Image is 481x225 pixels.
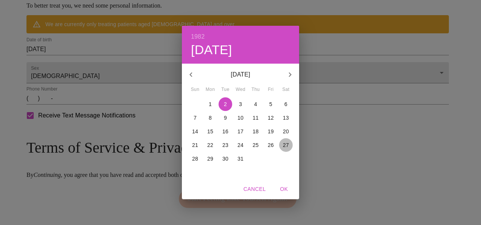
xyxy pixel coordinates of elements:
button: 5 [264,97,278,111]
p: 15 [207,128,213,135]
p: 7 [194,114,197,122]
button: 17 [234,125,247,138]
button: 26 [264,138,278,152]
button: 30 [219,152,232,166]
p: 5 [269,100,272,108]
button: 24 [234,138,247,152]
button: 11 [249,111,262,125]
button: 1 [203,97,217,111]
p: 24 [237,141,244,149]
span: Fri [264,86,278,94]
p: 2 [224,100,227,108]
p: 22 [207,141,213,149]
button: 4 [249,97,262,111]
span: Sat [279,86,293,94]
p: 26 [268,141,274,149]
span: Mon [203,86,217,94]
p: 6 [284,100,287,108]
button: OK [272,182,296,196]
p: 8 [209,114,212,122]
p: 20 [283,128,289,135]
button: 19 [264,125,278,138]
p: 19 [268,128,274,135]
button: 3 [234,97,247,111]
p: 10 [237,114,244,122]
p: 30 [222,155,228,162]
p: 31 [237,155,244,162]
button: 10 [234,111,247,125]
p: 3 [239,100,242,108]
p: 17 [237,128,244,135]
span: OK [275,184,293,194]
button: 31 [234,152,247,166]
button: 13 [279,111,293,125]
p: [DATE] [200,70,281,79]
p: 1 [209,100,212,108]
button: 25 [249,138,262,152]
p: 27 [283,141,289,149]
button: 14 [188,125,202,138]
p: 16 [222,128,228,135]
button: 18 [249,125,262,138]
p: 21 [192,141,198,149]
button: 9 [219,111,232,125]
button: 23 [219,138,232,152]
span: Sun [188,86,202,94]
button: [DATE] [191,42,232,58]
span: Thu [249,86,262,94]
button: 8 [203,111,217,125]
p: 11 [253,114,259,122]
button: 20 [279,125,293,138]
button: 1982 [191,31,205,42]
button: Cancel [240,182,269,196]
button: 7 [188,111,202,125]
button: 21 [188,138,202,152]
p: 13 [283,114,289,122]
p: 28 [192,155,198,162]
p: 29 [207,155,213,162]
button: 15 [203,125,217,138]
button: 2 [219,97,232,111]
button: 29 [203,152,217,166]
button: 16 [219,125,232,138]
p: 4 [254,100,257,108]
p: 23 [222,141,228,149]
p: 18 [253,128,259,135]
span: Tue [219,86,232,94]
span: Cancel [244,184,266,194]
button: 12 [264,111,278,125]
button: 6 [279,97,293,111]
button: 22 [203,138,217,152]
p: 9 [224,114,227,122]
button: 27 [279,138,293,152]
button: 28 [188,152,202,166]
p: 12 [268,114,274,122]
span: Wed [234,86,247,94]
p: 14 [192,128,198,135]
p: 25 [253,141,259,149]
